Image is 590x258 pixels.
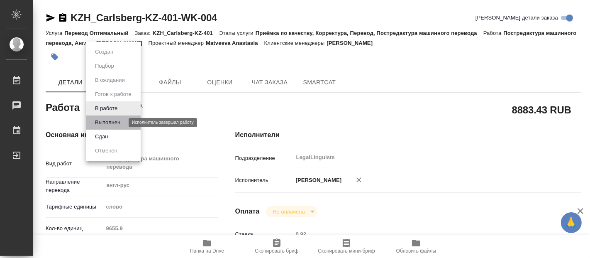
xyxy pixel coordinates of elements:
button: Сдан [93,132,110,141]
button: Создан [93,47,116,57]
button: Отменен [93,146,120,155]
button: Готов к работе [93,90,134,99]
button: Выполнен [93,118,123,127]
button: В ожидании [93,76,127,85]
button: В работе [93,104,120,113]
button: Подбор [93,61,117,71]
